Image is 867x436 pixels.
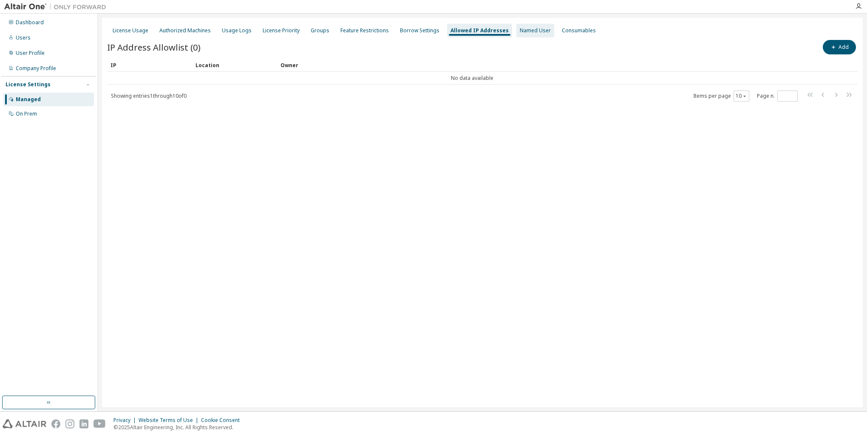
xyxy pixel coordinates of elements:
[113,417,139,424] div: Privacy
[79,419,88,428] img: linkedin.svg
[16,19,44,26] div: Dashboard
[520,27,551,34] div: Named User
[113,424,245,431] p: © 2025 Altair Engineering, Inc. All Rights Reserved.
[222,27,252,34] div: Usage Logs
[3,419,46,428] img: altair_logo.svg
[51,419,60,428] img: facebook.svg
[6,81,51,88] div: License Settings
[201,417,245,424] div: Cookie Consent
[16,65,56,72] div: Company Profile
[107,41,201,53] span: IP Address Allowlist (0)
[195,58,274,72] div: Location
[107,72,837,85] td: No data available
[16,50,45,57] div: User Profile
[693,91,749,102] span: Items per page
[110,58,189,72] div: IP
[340,27,389,34] div: Feature Restrictions
[562,27,596,34] div: Consumables
[93,419,106,428] img: youtube.svg
[311,27,329,34] div: Groups
[757,91,798,102] span: Page n.
[16,96,41,103] div: Managed
[139,417,201,424] div: Website Terms of Use
[159,27,211,34] div: Authorized Machines
[400,27,439,34] div: Borrow Settings
[4,3,110,11] img: Altair One
[111,92,187,99] span: Showing entries 1 through 10 of 0
[16,110,37,117] div: On Prem
[16,34,31,41] div: Users
[263,27,300,34] div: License Priority
[450,27,509,34] div: Allowed IP Addresses
[65,419,74,428] img: instagram.svg
[736,93,747,99] button: 10
[113,27,148,34] div: License Usage
[280,58,834,72] div: Owner
[823,40,856,54] button: Add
